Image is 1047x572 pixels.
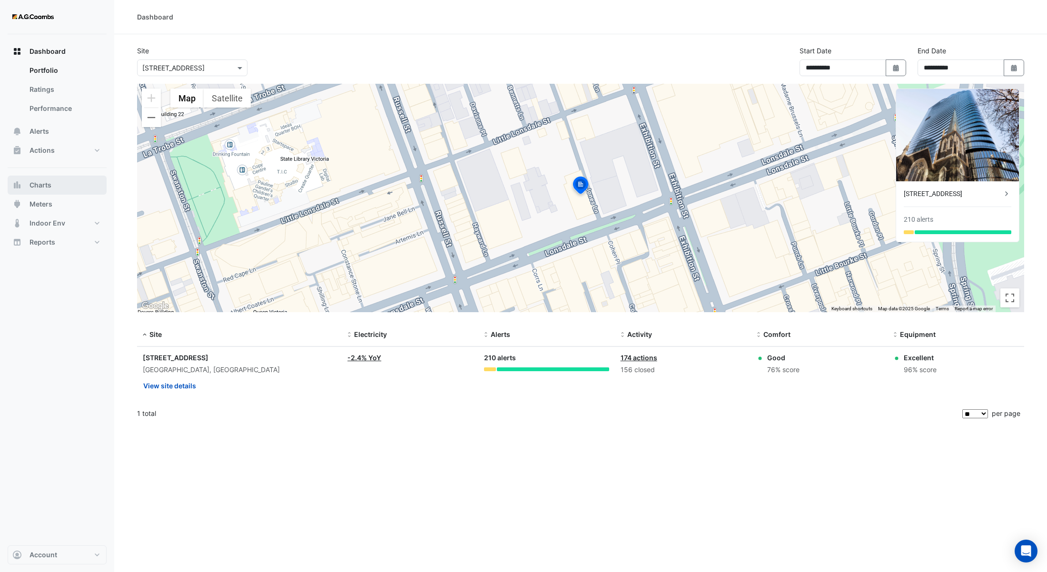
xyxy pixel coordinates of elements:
button: View site details [143,377,197,394]
label: Site [137,46,149,56]
a: Ratings [22,80,107,99]
button: Zoom in [142,89,161,108]
span: Equipment [900,330,936,338]
button: Actions [8,141,107,160]
img: site-pin-selected.svg [570,175,591,198]
div: [STREET_ADDRESS] [904,189,1002,199]
label: End Date [918,46,946,56]
a: -2.4% YoY [347,354,381,362]
app-icon: Alerts [12,127,22,136]
button: Charts [8,176,107,195]
a: Report a map error [955,306,993,311]
div: [STREET_ADDRESS] [143,353,336,363]
span: Meters [30,199,52,209]
div: Dashboard [8,61,107,122]
label: Start Date [800,46,831,56]
span: Dashboard [30,47,66,56]
span: per page [992,409,1020,417]
span: Activity [627,330,652,338]
span: Actions [30,146,55,155]
div: 76% score [767,365,800,375]
div: Excellent [904,353,937,363]
div: 1 total [137,402,960,425]
div: 210 alerts [904,215,933,225]
div: 156 closed [621,365,746,375]
fa-icon: Select Date [892,64,900,72]
span: Alerts [491,330,510,338]
span: Account [30,550,57,560]
span: Comfort [763,330,790,338]
app-icon: Meters [12,199,22,209]
span: Site [149,330,162,338]
app-icon: Actions [12,146,22,155]
app-icon: Charts [12,180,22,190]
img: Google [139,300,171,312]
button: Indoor Env [8,214,107,233]
app-icon: Dashboard [12,47,22,56]
button: Alerts [8,122,107,141]
span: Map data ©2025 Google [878,306,930,311]
span: Electricity [354,330,387,338]
a: Performance [22,99,107,118]
span: Charts [30,180,51,190]
button: Meters [8,195,107,214]
button: Dashboard [8,42,107,61]
div: Open Intercom Messenger [1015,540,1037,562]
div: Dashboard [137,12,173,22]
a: Terms [936,306,949,311]
button: Toggle fullscreen view [1000,288,1019,307]
img: Company Logo [11,8,54,27]
button: Account [8,545,107,564]
div: 210 alerts [484,353,609,364]
a: 174 actions [621,354,657,362]
a: Open this area in Google Maps (opens a new window) [139,300,171,312]
button: Reports [8,233,107,252]
div: [GEOGRAPHIC_DATA], [GEOGRAPHIC_DATA] [143,365,336,375]
app-icon: Reports [12,237,22,247]
a: Portfolio [22,61,107,80]
div: 96% score [904,365,937,375]
button: Show street map [170,89,204,108]
img: 130 Lonsdale Street [896,89,1019,181]
button: Show satellite imagery [204,89,251,108]
button: Zoom out [142,108,161,127]
button: Keyboard shortcuts [831,306,872,312]
span: Reports [30,237,55,247]
span: Indoor Env [30,218,65,228]
app-icon: Indoor Env [12,218,22,228]
div: Good [767,353,800,363]
span: Alerts [30,127,49,136]
fa-icon: Select Date [1010,64,1018,72]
